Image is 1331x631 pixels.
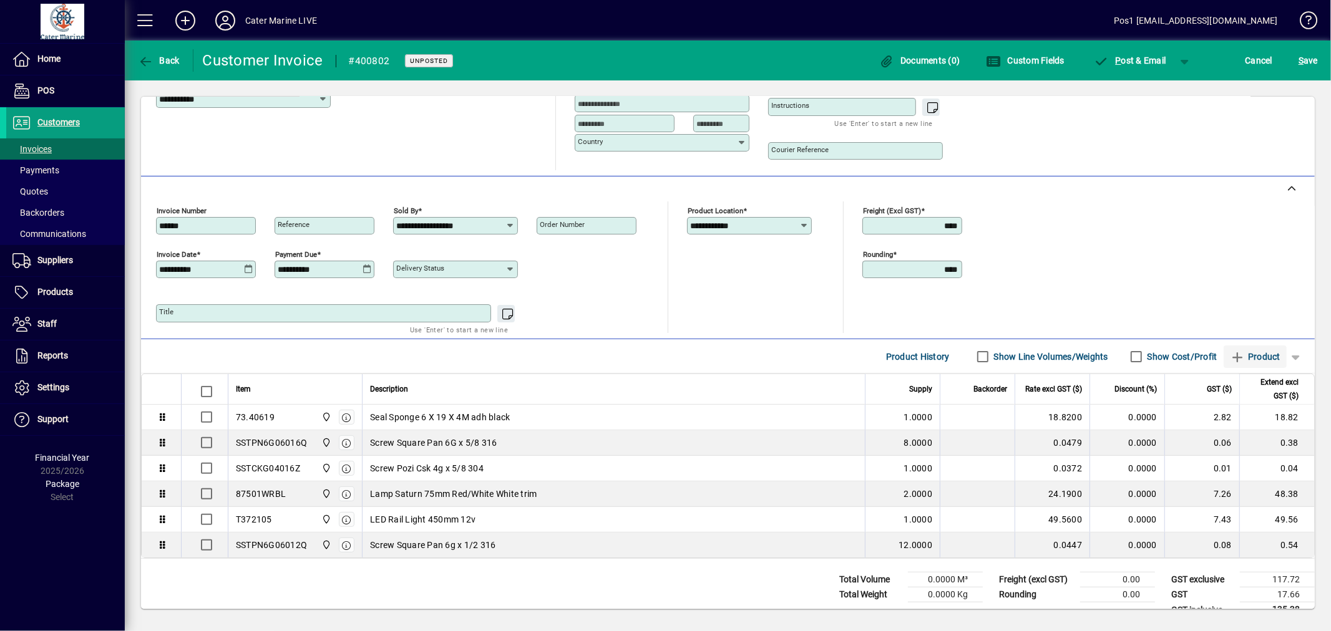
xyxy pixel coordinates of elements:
td: 18.82 [1239,405,1314,430]
span: Communications [12,229,86,239]
div: 0.0447 [1023,539,1082,551]
div: 0.0372 [1023,462,1082,474]
td: 0.01 [1164,456,1239,481]
td: 0.0000 [1090,405,1164,430]
td: Rounding [993,587,1080,602]
mat-label: Payment due [275,250,317,259]
div: 87501WRBL [236,488,286,500]
td: GST [1165,587,1240,602]
mat-label: Order number [540,220,585,229]
div: 0.0479 [1023,436,1082,449]
a: Support [6,404,125,435]
div: SSTPN6G06016Q [236,436,307,449]
td: 0.06 [1164,430,1239,456]
span: GST ($) [1207,382,1232,396]
td: 0.00 [1080,572,1155,587]
span: Payments [12,165,59,175]
td: 0.0000 [1090,532,1164,557]
button: Add [165,9,205,32]
td: Total Volume [833,572,908,587]
span: 8.0000 [904,436,933,449]
td: Freight (excl GST) [993,572,1080,587]
a: Communications [6,223,125,244]
a: POS [6,75,125,107]
div: 18.8200 [1023,411,1082,423]
td: 49.56 [1239,507,1314,532]
button: Back [135,49,183,72]
a: Reports [6,340,125,372]
span: Backorders [12,208,64,218]
span: Backorder [973,382,1007,396]
mat-hint: Use 'Enter' to start a new line [835,116,933,130]
span: POS [37,85,54,95]
td: 0.0000 M³ [908,572,983,587]
span: Rate excl GST ($) [1025,382,1082,396]
app-page-header-button: Back [125,49,193,72]
span: Package [46,479,79,489]
button: Documents (0) [876,49,963,72]
mat-label: Product location [688,206,743,215]
div: 49.5600 [1023,513,1082,526]
div: Customer Invoice [203,51,323,70]
span: Custom Fields [986,55,1065,65]
td: 0.0000 [1090,430,1164,456]
div: SSTCKG04016Z [236,462,300,474]
span: Products [37,287,73,297]
a: Settings [6,372,125,403]
span: 2.0000 [904,488,933,500]
div: SSTPN6G06012Q [236,539,307,551]
span: Lamp Saturn 75mm Red/White White trim [370,488,537,500]
td: 7.43 [1164,507,1239,532]
span: Cater Marine [318,513,333,526]
span: Home [37,54,61,64]
mat-label: Sold by [394,206,418,215]
td: 48.38 [1239,481,1314,507]
span: Seal Sponge 6 X 19 X 4M adh black [370,411,510,423]
mat-label: Courier Reference [771,145,829,154]
span: LED Rail Light 450mm 12v [370,513,475,526]
td: 0.0000 [1090,507,1164,532]
span: Product [1230,347,1280,367]
div: T372105 [236,513,272,526]
div: Pos1 [EMAIL_ADDRESS][DOMAIN_NAME] [1114,11,1278,31]
span: Reports [37,350,68,360]
span: Settings [37,382,69,392]
td: 117.72 [1240,572,1315,587]
a: Quotes [6,181,125,202]
span: Product History [886,347,950,367]
button: Profile [205,9,245,32]
span: Quotes [12,186,48,196]
span: ave [1299,51,1318,70]
mat-label: Invoice date [157,250,197,259]
td: Total Weight [833,587,908,602]
span: Customers [37,117,80,127]
td: GST exclusive [1165,572,1240,587]
td: 7.26 [1164,481,1239,507]
button: Post & Email [1088,49,1173,72]
a: Products [6,277,125,308]
span: Documents (0) [879,55,960,65]
span: S [1299,55,1304,65]
td: 0.0000 [1090,456,1164,481]
td: 0.0000 [1090,481,1164,507]
span: Cater Marine [318,436,333,450]
td: GST inclusive [1165,602,1240,618]
span: Cater Marine [318,538,333,552]
span: Discount (%) [1114,382,1157,396]
td: 0.00 [1080,587,1155,602]
span: Supply [909,382,932,396]
span: Screw Square Pan 6g x 1/2 316 [370,539,495,551]
mat-label: Freight (excl GST) [863,206,921,215]
span: 1.0000 [904,462,933,474]
button: Custom Fields [983,49,1068,72]
span: Financial Year [36,453,90,463]
div: Cater Marine LIVE [245,11,317,31]
td: 0.38 [1239,430,1314,456]
td: 0.0000 Kg [908,587,983,602]
span: 1.0000 [904,411,933,423]
span: ost & Email [1094,55,1166,65]
mat-label: Country [578,137,603,146]
span: Unposted [410,57,448,65]
td: 0.04 [1239,456,1314,481]
button: Save [1295,49,1321,72]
